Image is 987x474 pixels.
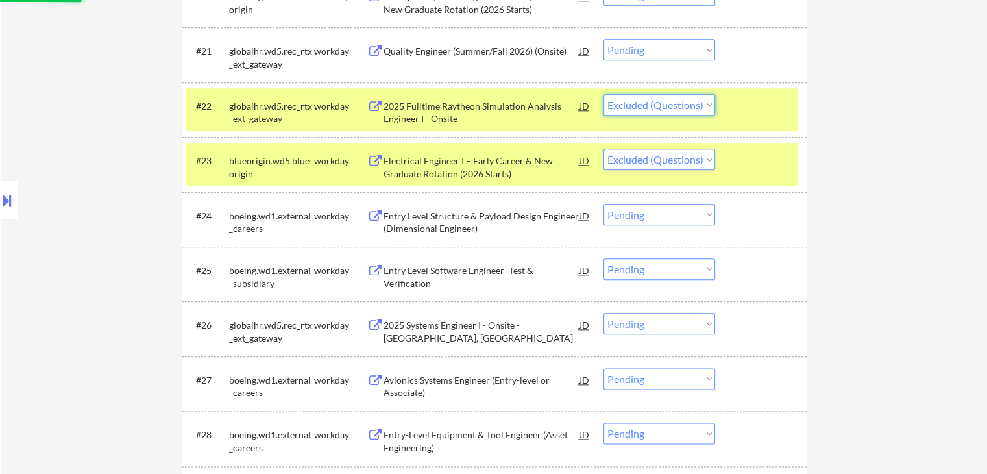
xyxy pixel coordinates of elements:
div: workday [314,319,367,332]
div: workday [314,155,367,168]
div: globalhr.wd5.rec_rtx_ext_gateway [229,319,314,344]
div: JD [578,313,591,336]
div: blueorigin.wd5.blueorigin [229,155,314,180]
div: globalhr.wd5.rec_rtx_ext_gateway [229,45,314,70]
div: boeing.wd1.external_careers [229,429,314,454]
div: JD [578,368,591,392]
div: #26 [196,319,219,332]
div: Entry Level Software Engineer–Test & Verification [384,264,579,290]
div: Quality Engineer (Summer/Fall 2026) (Onsite) [384,45,579,58]
div: boeing.wd1.external_careers [229,374,314,399]
div: JD [578,149,591,172]
div: Avionics Systems Engineer (Entry-level or Associate) [384,374,579,399]
div: globalhr.wd5.rec_rtx_ext_gateway [229,100,314,125]
div: workday [314,264,367,277]
div: JD [578,423,591,446]
div: 2025 Fulltime Raytheon Simulation Analysis Engineer I - Onsite [384,100,579,125]
div: #21 [196,45,219,58]
div: workday [314,45,367,58]
div: #28 [196,429,219,442]
div: Entry-Level Equipment & Tool Engineer (Asset Engineering) [384,429,579,454]
div: boeing.wd1.external_careers [229,210,314,235]
div: JD [578,94,591,118]
div: JD [578,258,591,282]
div: JD [578,39,591,62]
div: #27 [196,374,219,387]
div: JD [578,204,591,227]
div: workday [314,100,367,113]
div: Electrical Engineer I – Early Career & New Graduate Rotation (2026 Starts) [384,155,579,180]
div: 2025 Systems Engineer I - Onsite - [GEOGRAPHIC_DATA], [GEOGRAPHIC_DATA] [384,319,579,344]
div: workday [314,429,367,442]
div: boeing.wd1.external_subsidiary [229,264,314,290]
div: workday [314,374,367,387]
div: Entry Level Structure & Payload Design Engineer (Dimensional Engineer) [384,210,579,235]
div: workday [314,210,367,223]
